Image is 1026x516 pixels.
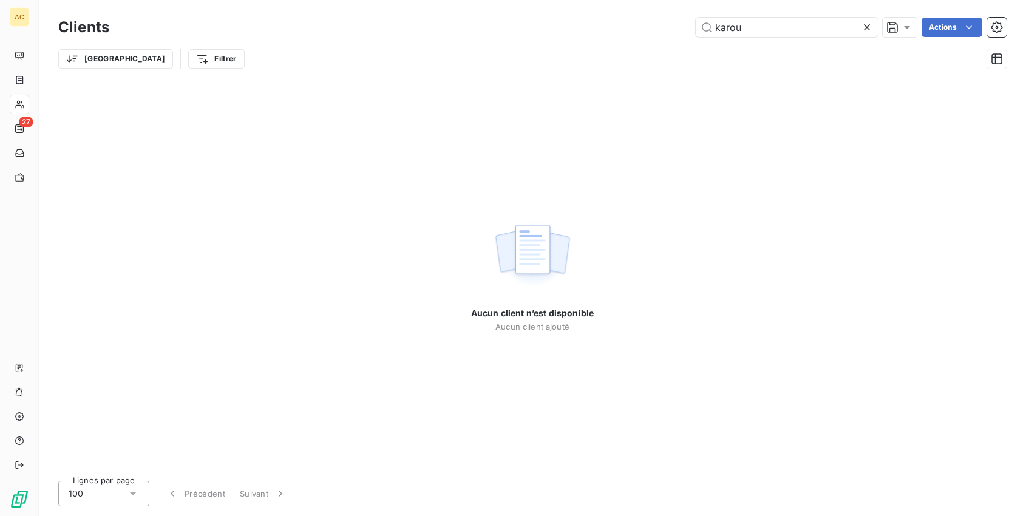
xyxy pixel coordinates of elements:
span: 100 [69,487,83,500]
button: [GEOGRAPHIC_DATA] [58,49,173,69]
h3: Clients [58,16,109,38]
iframe: Intercom live chat [985,475,1014,504]
button: Suivant [233,481,294,506]
button: Filtrer [188,49,244,69]
button: Précédent [159,481,233,506]
span: Aucun client n’est disponible [471,307,594,319]
img: empty state [494,218,571,293]
button: Actions [922,18,982,37]
a: 27 [10,119,29,138]
span: Aucun client ajouté [495,322,569,331]
div: AC [10,7,29,27]
img: Logo LeanPay [10,489,29,509]
input: Rechercher [696,18,878,37]
span: 27 [19,117,33,127]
